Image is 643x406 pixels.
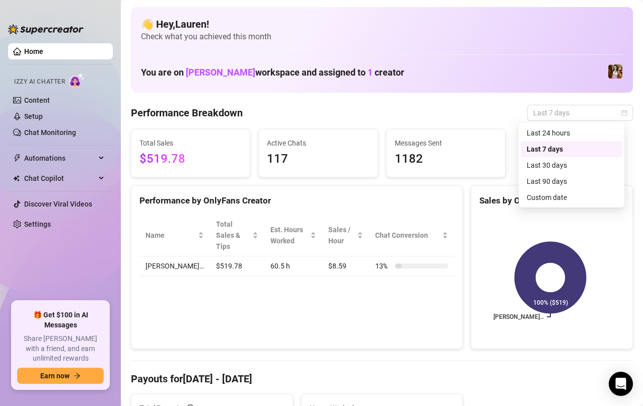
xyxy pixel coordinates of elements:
[322,215,369,256] th: Sales / Hour
[24,96,50,104] a: Content
[395,150,497,169] span: 1182
[527,160,616,171] div: Last 30 days
[17,310,104,330] span: 🎁 Get $100 in AI Messages
[210,215,264,256] th: Total Sales & Tips
[270,224,308,246] div: Est. Hours Worked
[74,372,81,379] span: arrow-right
[369,215,454,256] th: Chat Conversion
[17,334,104,364] span: Share [PERSON_NAME] with a friend, and earn unlimited rewards
[527,176,616,187] div: Last 90 days
[527,192,616,203] div: Custom date
[139,215,210,256] th: Name
[141,17,623,31] h4: 👋 Hey, Lauren !
[24,47,43,55] a: Home
[479,194,624,208] div: Sales by OnlyFans Creator
[267,150,369,169] span: 117
[131,372,633,386] h4: Payouts for [DATE] - [DATE]
[69,73,85,88] img: AI Chatter
[621,110,627,116] span: calendar
[186,67,255,78] span: [PERSON_NAME]
[17,368,104,384] button: Earn nowarrow-right
[24,112,43,120] a: Setup
[375,260,391,272] span: 13 %
[521,141,622,157] div: Last 7 days
[267,138,369,149] span: Active Chats
[139,138,242,149] span: Total Sales
[521,125,622,141] div: Last 24 hours
[141,67,404,78] h1: You are on workspace and assigned to creator
[216,219,250,252] span: Total Sales & Tips
[521,189,622,206] div: Custom date
[24,220,51,228] a: Settings
[395,138,497,149] span: Messages Sent
[24,200,92,208] a: Discover Viral Videos
[210,256,264,276] td: $519.78
[521,157,622,173] div: Last 30 days
[139,194,454,208] div: Performance by OnlyFans Creator
[146,230,196,241] span: Name
[328,224,355,246] span: Sales / Hour
[40,372,69,380] span: Earn now
[608,64,622,79] img: Elena
[533,105,627,120] span: Last 7 days
[131,106,243,120] h4: Performance Breakdown
[24,170,96,186] span: Chat Copilot
[375,230,440,241] span: Chat Conversion
[14,77,65,87] span: Izzy AI Chatter
[141,31,623,42] span: Check what you achieved this month
[368,67,373,78] span: 1
[521,173,622,189] div: Last 90 days
[24,150,96,166] span: Automations
[527,127,616,139] div: Last 24 hours
[609,372,633,396] div: Open Intercom Messenger
[264,256,322,276] td: 60.5 h
[527,144,616,155] div: Last 7 days
[13,175,20,182] img: Chat Copilot
[139,256,210,276] td: [PERSON_NAME]…
[24,128,76,137] a: Chat Monitoring
[13,154,21,162] span: thunderbolt
[8,24,84,34] img: logo-BBDzfeDw.svg
[493,313,544,320] text: [PERSON_NAME]…
[139,150,242,169] span: $519.78
[322,256,369,276] td: $8.59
